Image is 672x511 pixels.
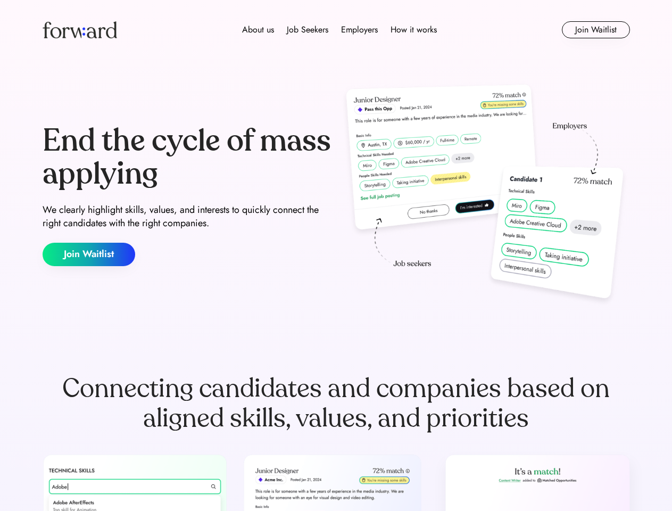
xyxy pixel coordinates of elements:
button: Join Waitlist [43,243,135,266]
img: hero-image.png [341,81,630,310]
div: Employers [341,23,378,36]
div: About us [242,23,274,36]
img: Forward logo [43,21,117,38]
div: We clearly highlight skills, values, and interests to quickly connect the right candidates with t... [43,203,332,230]
button: Join Waitlist [562,21,630,38]
div: End the cycle of mass applying [43,125,332,190]
div: Job Seekers [287,23,328,36]
div: Connecting candidates and companies based on aligned skills, values, and priorities [43,374,630,433]
div: How it works [391,23,437,36]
